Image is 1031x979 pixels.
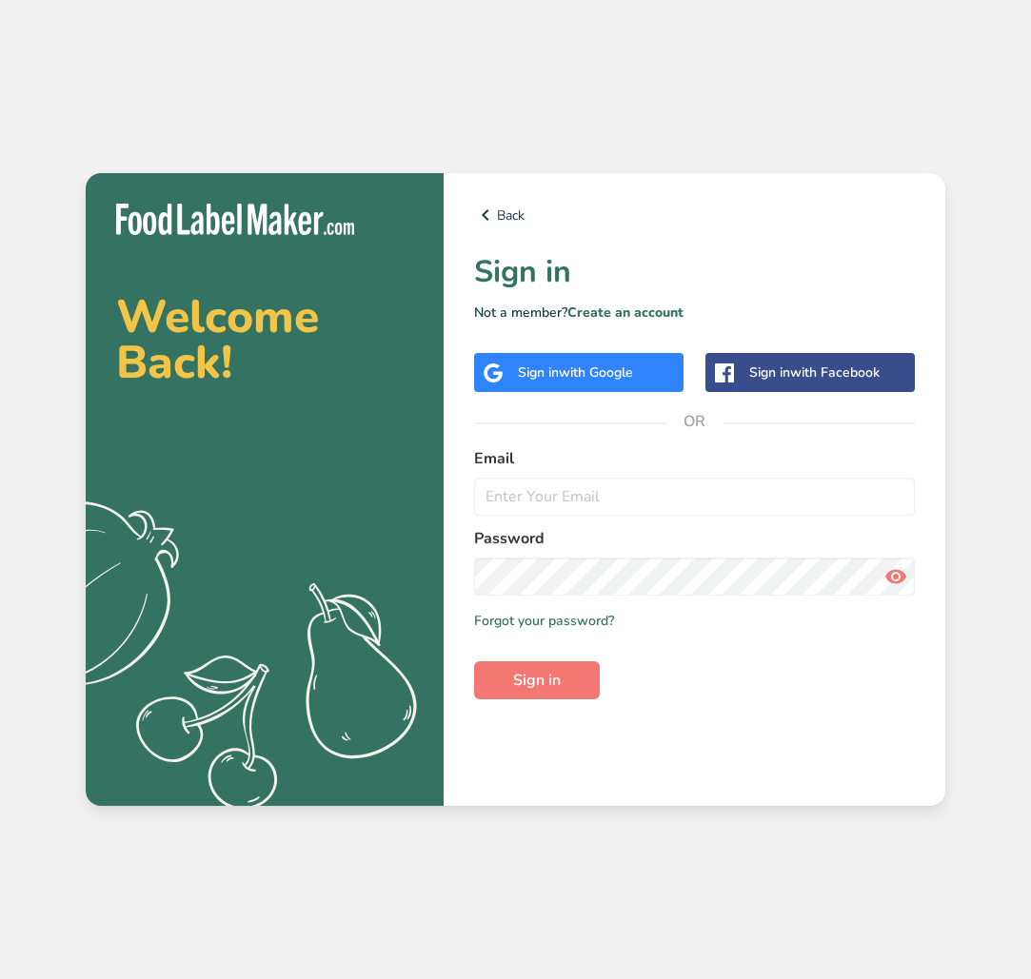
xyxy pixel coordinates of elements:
[474,661,600,699] button: Sign in
[474,478,915,516] input: Enter Your Email
[474,204,915,226] a: Back
[666,393,724,450] span: OR
[518,362,633,382] div: Sign in
[116,204,354,235] img: Food Label Maker
[474,611,614,631] a: Forgot your password?
[474,249,915,295] h1: Sign in
[474,527,915,550] label: Password
[513,669,561,692] span: Sign in
[474,303,915,323] p: Not a member?
[567,303,684,322] a: Create an account
[559,363,633,382] span: with Google
[116,294,413,385] h2: Welcome Back!
[749,362,880,382] div: Sign in
[790,363,880,382] span: with Facebook
[474,447,915,470] label: Email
